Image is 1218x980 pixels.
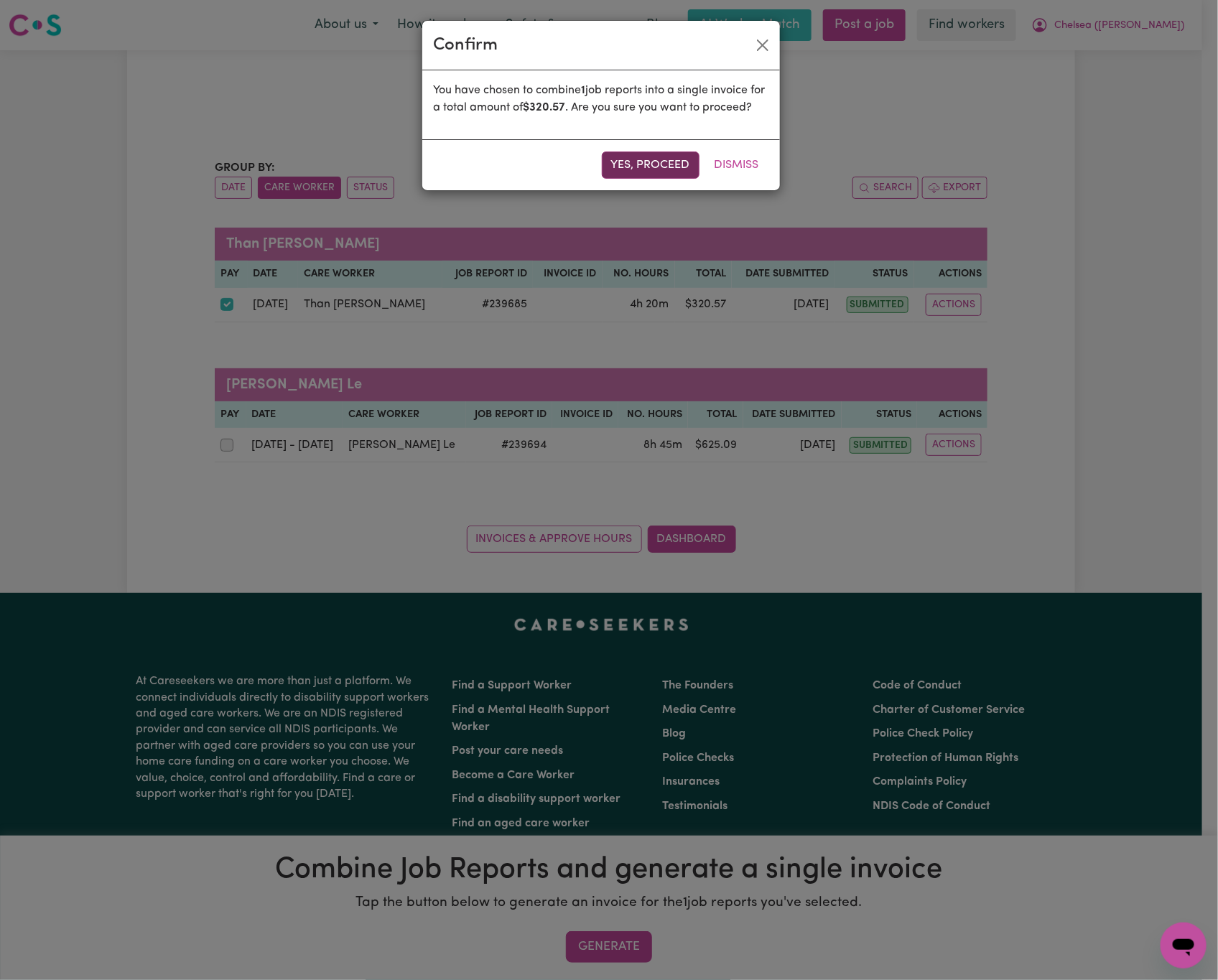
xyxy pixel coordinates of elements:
[1161,923,1207,969] iframe: Button to launch messaging window
[705,151,768,179] button: Dismiss
[751,34,774,57] button: Close
[434,32,498,58] div: Confirm
[524,102,566,113] b: $ 320.57
[582,85,586,96] b: 1
[602,151,699,179] button: Yes, proceed
[434,85,766,113] span: You have chosen to combine job reports into a single invoice for a total amount of . Are you sure...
